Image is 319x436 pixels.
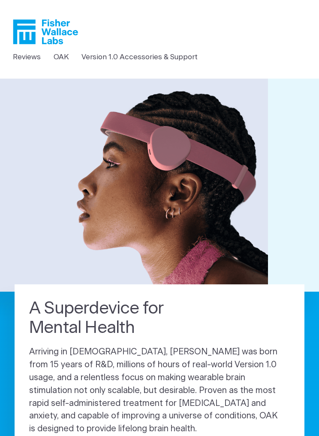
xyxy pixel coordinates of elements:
[13,52,41,63] a: Reviews
[29,346,290,436] p: Arriving in [DEMOGRAPHIC_DATA], [PERSON_NAME] was born from 15 years of R&D, millions of hours of...
[54,52,69,63] a: OAK
[29,299,201,338] h1: A Superdevice for Mental Health
[13,19,78,44] a: Fisher Wallace
[81,52,198,63] a: Version 1.0 Accessories & Support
